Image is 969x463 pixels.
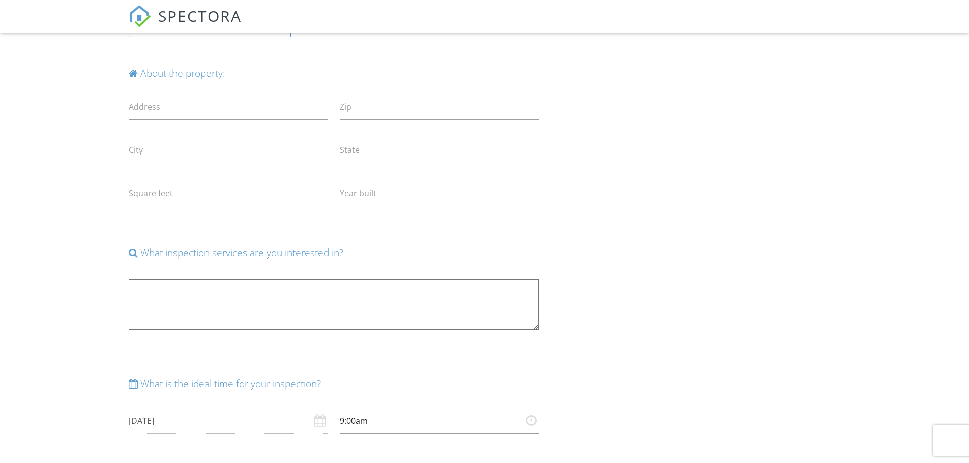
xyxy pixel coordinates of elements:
[158,5,242,26] span: SPECTORA
[129,188,173,199] label: Square feet
[129,378,539,389] h6: What is the ideal time for your inspection?
[129,14,242,35] a: SPECTORA
[129,409,328,434] input: Please Select
[129,68,539,78] h6: About the property:
[340,101,351,112] label: Zip
[340,409,539,434] input: Please Select
[340,144,360,156] label: State
[129,5,151,27] img: The Best Home Inspection Software - Spectora
[129,247,539,258] h6: What inspection services are you interested in?
[340,188,376,199] label: Year built
[129,144,143,156] label: City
